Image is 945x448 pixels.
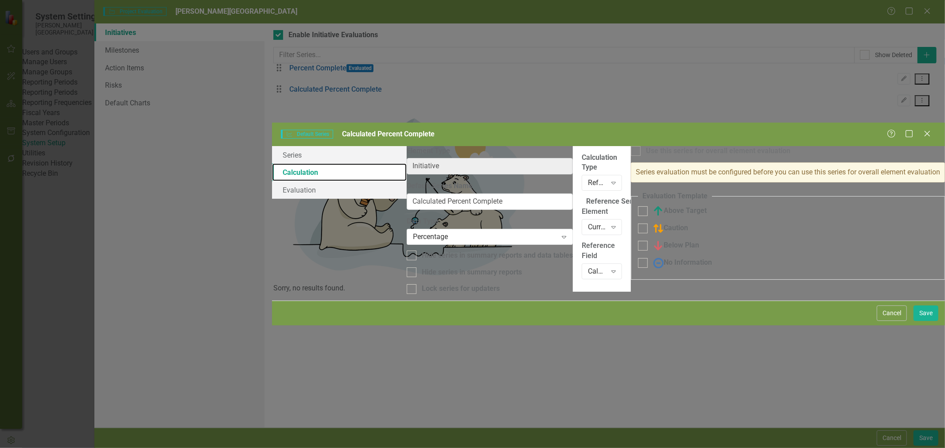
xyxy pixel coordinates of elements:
span: Default Series [281,130,333,139]
img: Below Plan [653,240,664,251]
label: Element [582,207,622,217]
button: Cancel [877,305,907,321]
label: Data Type [407,216,573,227]
label: Default Series Name [407,181,573,191]
img: No Information [653,258,664,268]
div: Percentage [413,232,557,242]
a: Calculation [272,163,407,181]
span: Calculated Percent Complete [342,130,435,138]
div: Above Target [653,206,707,216]
label: Calculation Type [582,153,622,173]
legend: Evaluation Template [638,191,712,201]
div: Hide series in summary reports [422,267,522,278]
button: Save [914,305,938,321]
div: Hide series in summary reports and data tables [422,251,573,261]
div: Calculated Percent Complete [588,266,607,276]
div: Reference Series [588,178,607,188]
img: Caution [653,223,664,234]
div: Below Plan [653,240,699,251]
div: Lock series for updaters [422,284,500,294]
a: Evaluation [272,181,407,199]
div: Series evaluation must be configured before you can use this series for overall element evaluation [631,162,945,182]
input: Default Series Name [407,193,573,210]
a: Series [272,146,407,164]
div: Caution [653,223,688,234]
img: Above Target [653,206,664,216]
legend: Reference Series [582,197,622,207]
div: Current Element [588,222,607,232]
div: No Information [653,258,712,268]
label: Element Type [407,146,573,156]
label: Reference Field [582,241,622,261]
div: Use this series for overall element evaluation [646,146,790,156]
